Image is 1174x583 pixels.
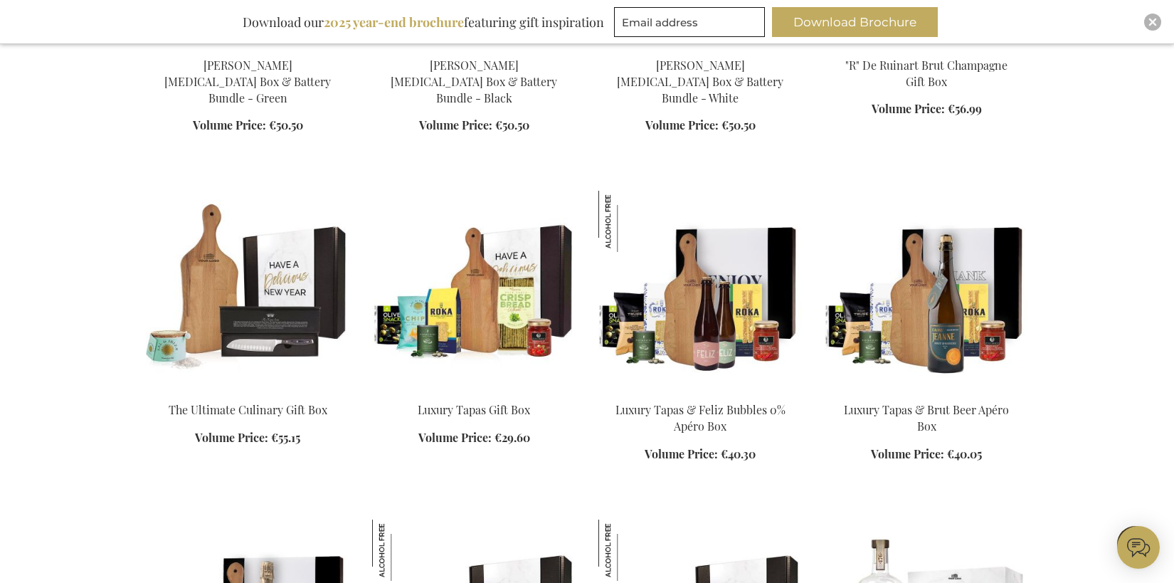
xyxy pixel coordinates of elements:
[418,430,492,445] span: Volume Price:
[418,402,530,417] a: Luxury Tapas Gift Box
[645,446,756,463] a: Volume Price: €40.30
[825,191,1028,390] img: Luxury Tapas & Brut Beer Apéro Box
[495,430,530,445] span: €29.60
[872,101,945,116] span: Volume Price:
[871,446,944,461] span: Volume Price:
[645,446,718,461] span: Volume Price:
[419,117,529,134] a: Volume Price: €50.50
[193,117,266,132] span: Volume Price:
[947,446,982,461] span: €40.05
[645,117,719,132] span: Volume Price:
[372,191,576,390] img: Luxury Tapas Gift Box
[825,40,1028,53] a: "R" De Ruinart Brut Champagne Gift Box
[271,430,300,445] span: €55.15
[146,191,349,390] img: The Ultimate Culinary Gift Box
[772,7,938,37] button: Download Brochure
[614,7,769,41] form: marketing offers and promotions
[598,384,802,398] a: Luxury Tapas & Feliz Bubbles 0% Apéro Box Luxury Tapas & Feliz Bubbles 0% Apéro Box
[598,40,802,53] a: Stolp Digital Detox Box & Battery Bundle - White
[1117,526,1160,569] iframe: belco-activator-frame
[645,117,756,134] a: Volume Price: €50.50
[193,117,303,134] a: Volume Price: €50.50
[269,117,303,132] span: €50.50
[164,58,331,105] a: [PERSON_NAME] [MEDICAL_DATA] Box & Battery Bundle - Green
[615,402,786,434] a: Luxury Tapas & Feliz Bubbles 0% Apéro Box
[236,7,610,37] div: Download our featuring gift inspiration
[948,101,982,116] span: €56.99
[195,430,268,445] span: Volume Price:
[614,7,765,37] input: Email address
[372,40,576,53] a: Stolp Digital Detox Box & Battery Bundle
[872,101,982,117] a: Volume Price: €56.99
[391,58,557,105] a: [PERSON_NAME] [MEDICAL_DATA] Box & Battery Bundle - Black
[721,117,756,132] span: €50.50
[845,58,1008,89] a: "R" De Ruinart Brut Champagne Gift Box
[146,40,349,53] a: Stolp Digital Detox Box & Battery Bundle - Green
[146,384,349,398] a: The Ultimate Culinary Gift Box
[598,191,660,252] img: Luxury Tapas & Feliz Bubbles 0% Apéro Box
[169,402,327,417] a: The Ultimate Culinary Gift Box
[418,430,530,446] a: Volume Price: €29.60
[598,520,660,581] img: NONA June 0% Gin Prestige Set
[1144,14,1161,31] div: Close
[1148,18,1157,26] img: Close
[721,446,756,461] span: €40.30
[419,117,492,132] span: Volume Price:
[825,384,1028,398] a: Luxury Tapas & Brut Beer Apéro Box
[324,14,464,31] b: 2025 year-end brochure
[617,58,783,105] a: [PERSON_NAME] [MEDICAL_DATA] Box & Battery Bundle - White
[871,446,982,463] a: Volume Price: €40.05
[598,191,802,390] img: Luxury Tapas & Feliz Bubbles 0% Apéro Box
[195,430,300,446] a: Volume Price: €55.15
[844,402,1009,434] a: Luxury Tapas & Brut Beer Apéro Box
[495,117,529,132] span: €50.50
[372,520,433,581] img: NONA 0% Spritz Prestige Set
[372,384,576,398] a: Luxury Tapas Gift Box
